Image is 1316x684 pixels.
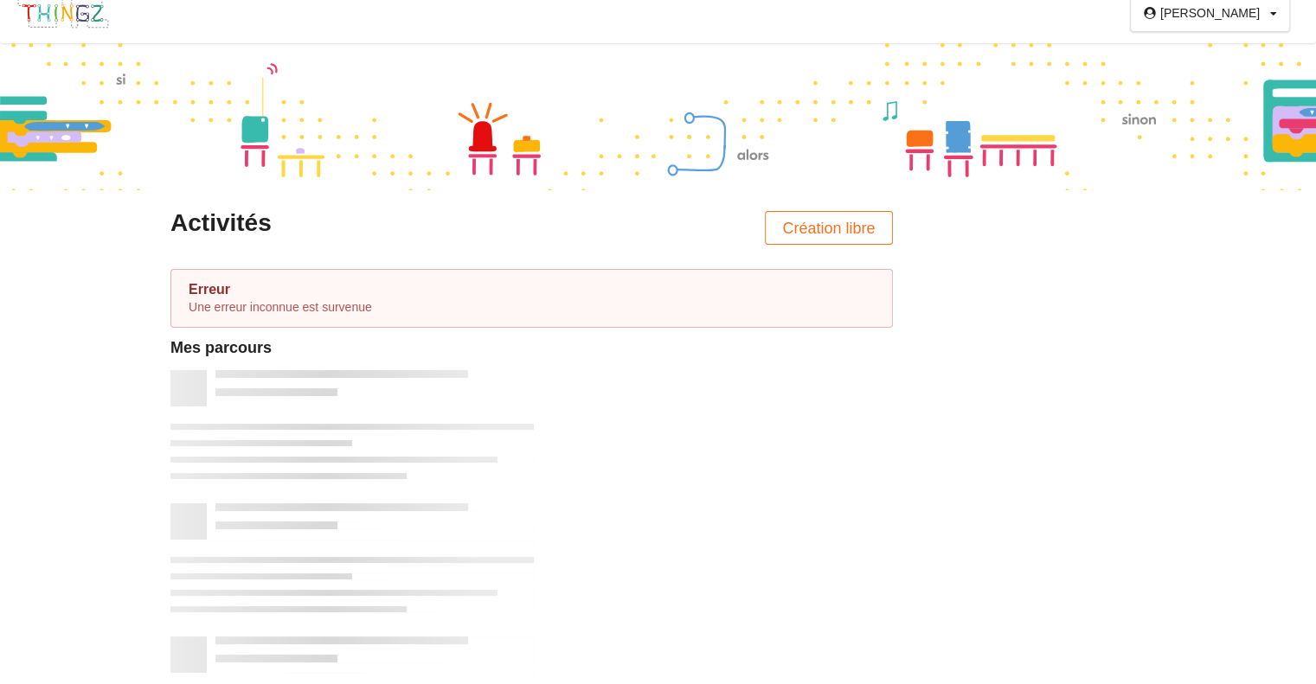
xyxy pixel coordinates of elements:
div: Activités [170,208,519,239]
div: Erreur [189,281,875,298]
div: Mes parcours [170,338,893,358]
p: Une erreur inconnue est survenue [189,298,875,316]
button: Création libre [765,211,893,245]
div: [PERSON_NAME] [1160,7,1260,19]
